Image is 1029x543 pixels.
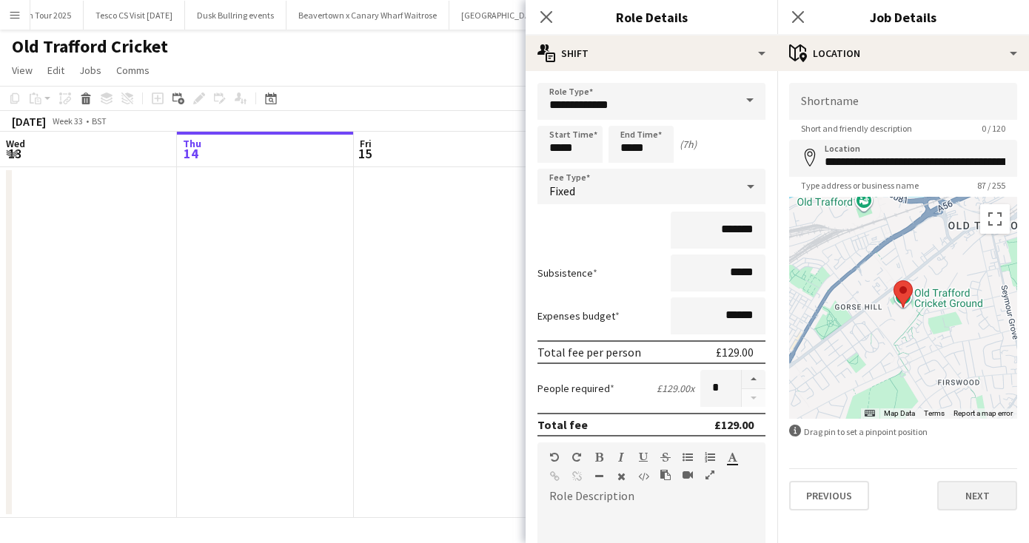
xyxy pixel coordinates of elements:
[84,1,185,30] button: Tesco CS Visit [DATE]
[716,345,754,360] div: £129.00
[594,471,604,482] button: Horizontal Line
[789,481,869,510] button: Previous
[793,399,842,419] a: Open this area in Google Maps (opens a new window)
[660,469,671,481] button: Paste as plain text
[777,36,1029,71] div: Location
[12,36,168,58] h1: Old Trafford Cricket
[789,123,924,134] span: Short and friendly description
[727,451,737,463] button: Text Color
[594,451,604,463] button: Bold
[537,417,588,432] div: Total fee
[183,137,201,150] span: Thu
[47,64,64,77] span: Edit
[537,309,620,323] label: Expenses budget
[4,145,25,162] span: 13
[6,137,25,150] span: Wed
[638,471,648,482] button: HTML Code
[12,114,46,129] div: [DATE]
[638,451,648,463] button: Underline
[970,123,1017,134] span: 0 / 120
[680,138,697,151] div: (7h)
[705,451,715,463] button: Ordered List
[286,1,449,30] button: Beavertown x Canary Wharf Waitrose
[73,61,107,80] a: Jobs
[49,115,86,127] span: Week 33
[181,145,201,162] span: 14
[537,382,614,395] label: People required
[526,7,777,27] h3: Role Details
[526,36,777,71] div: Shift
[965,180,1017,191] span: 87 / 255
[937,481,1017,510] button: Next
[116,64,150,77] span: Comms
[777,7,1029,27] h3: Job Details
[789,180,931,191] span: Type address or business name
[572,451,582,463] button: Redo
[358,145,372,162] span: 15
[742,370,765,389] button: Increase
[185,1,286,30] button: Dusk Bullring events
[537,345,641,360] div: Total fee per person
[449,1,625,30] button: [GEOGRAPHIC_DATA] on trade tour 2025
[6,61,38,80] a: View
[705,469,715,481] button: Fullscreen
[41,61,70,80] a: Edit
[793,399,842,419] img: Google
[92,115,107,127] div: BST
[980,204,1010,234] button: Toggle fullscreen view
[537,266,597,280] label: Subsistence
[549,183,575,198] span: Fixed
[884,408,915,419] button: Map Data
[79,64,101,77] span: Jobs
[683,451,693,463] button: Unordered List
[616,471,626,482] button: Clear Formatting
[12,64,33,77] span: View
[924,409,945,417] a: Terms
[360,137,372,150] span: Fri
[657,382,694,395] div: £129.00 x
[616,451,626,463] button: Italic
[865,408,875,419] button: Keyboard shortcuts
[714,417,754,432] div: £129.00
[549,451,560,463] button: Undo
[953,409,1013,417] a: Report a map error
[110,61,155,80] a: Comms
[683,469,693,481] button: Insert video
[660,451,671,463] button: Strikethrough
[789,425,1017,439] div: Drag pin to set a pinpoint position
